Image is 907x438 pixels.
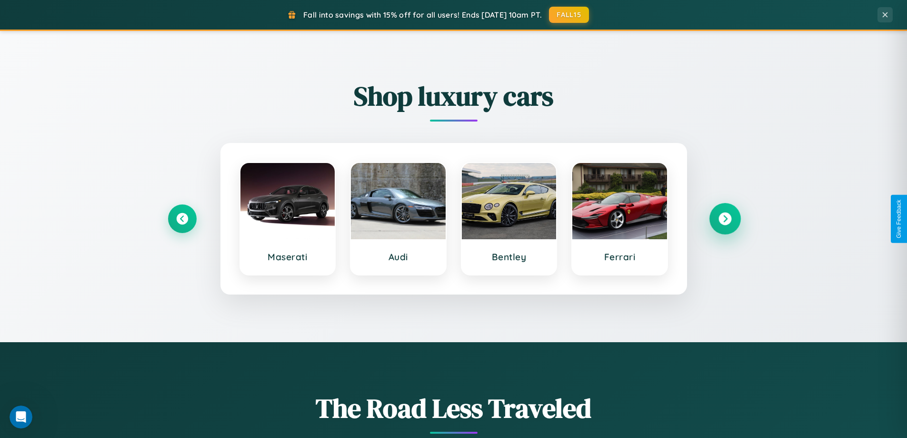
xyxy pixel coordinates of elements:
[549,7,589,23] button: FALL15
[250,251,326,263] h3: Maserati
[10,406,32,428] iframe: Intercom live chat
[360,251,436,263] h3: Audi
[582,251,658,263] h3: Ferrari
[471,251,547,263] h3: Bentley
[896,200,902,238] div: Give Feedback
[168,78,739,114] h2: Shop luxury cars
[303,10,542,20] span: Fall into savings with 15% off for all users! Ends [DATE] 10am PT.
[168,390,739,427] h1: The Road Less Traveled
